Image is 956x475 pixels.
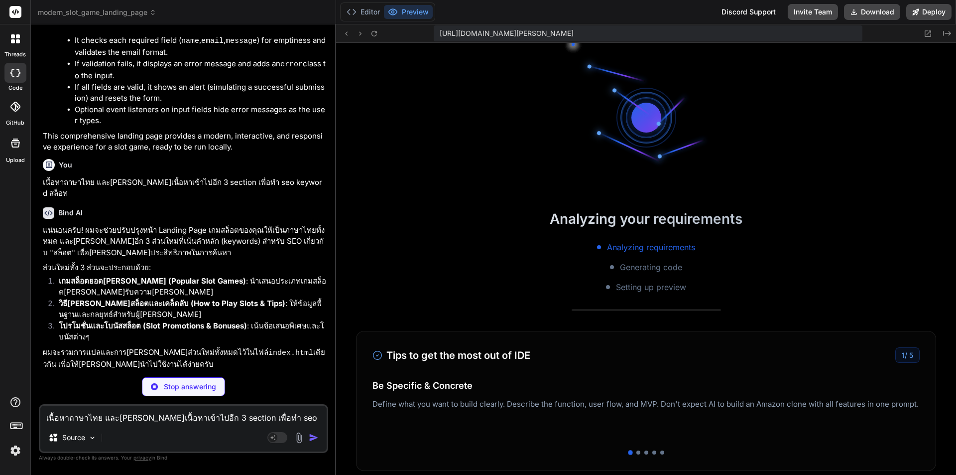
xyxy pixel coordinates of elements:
div: Discord Support [716,4,782,20]
strong: วิธี[PERSON_NAME]สล็อตและเคล็ดลับ (How to Play Slots & Tips) [59,299,285,308]
span: 1 [902,351,905,359]
code: email [201,37,224,45]
span: Generating code [620,261,682,273]
li: : นำเสนอประเภทเกมสล็อต[PERSON_NAME]รับความ[PERSON_NAME] [51,276,326,298]
p: ผมจะรวมการแปลและการ[PERSON_NAME]ส่วนใหม่ทั้งหมดไว้ในไฟล์ เดียวกัน เพื่อให้[PERSON_NAME]นำไปใช้งาน... [43,347,326,370]
h6: You [59,160,72,170]
img: Pick Models [88,434,97,442]
li: Optional event listeners on input fields hide error messages as the user types. [75,104,326,127]
button: Deploy [906,4,952,20]
button: Download [844,4,900,20]
button: Preview [384,5,433,19]
span: Analyzing requirements [607,241,695,253]
span: [URL][DOMAIN_NAME][PERSON_NAME] [440,28,574,38]
p: Always double-check its answers. Your in Bind [39,453,328,463]
button: Editor [343,5,384,19]
strong: โปรโมชั่นและโบนัสสล็อต (Slot Promotions & Bonuses) [59,321,247,330]
img: icon [309,433,319,443]
h2: Analyzing your requirements [336,208,956,229]
strong: เกมสล็อตยอด[PERSON_NAME] (Popular Slot Games) [59,276,246,286]
span: Setting up preview [616,281,686,293]
li: : เน้นข้อเสนอพิเศษและโบนัสต่างๆ [51,320,326,343]
li: : ให้ข้อมูลพื้นฐานและกลยุทธ์สำหรับผู้[PERSON_NAME] [51,298,326,320]
div: / [895,347,920,363]
code: message [226,37,257,45]
li: It checks each required field ( , , ) for emptiness and validates the email format. [75,35,326,58]
p: Source [62,433,85,443]
h3: Tips to get the most out of IDE [372,348,530,363]
h4: Be Specific & Concrete [372,379,920,392]
span: 5 [909,351,913,359]
li: If validation fails, it displays an error message and adds an class to the input. [75,58,326,82]
span: modern_slot_game_landing_page [38,7,156,17]
label: Upload [6,156,25,164]
img: settings [7,442,24,459]
button: Invite Team [788,4,838,20]
label: threads [4,50,26,59]
h6: Bind AI [58,208,83,218]
code: error [280,60,303,69]
p: แน่นอนครับ! ผมจะช่วยปรับปรุงหน้า Landing Page เกมสล็อตของคุณให้เป็นภาษาไทยทั้งหมด และ[PERSON_NAME... [43,225,326,259]
code: index.html [268,349,313,357]
p: This comprehensive landing page provides a modern, interactive, and responsive experience for a s... [43,131,326,153]
span: privacy [133,455,151,461]
p: Stop answering [164,382,216,392]
p: ส่วนใหม่ทั้ง 3 ส่วนจะประกอบด้วย: [43,262,326,274]
label: code [8,84,22,92]
p: เนื้อหาถาษาไทย และ[PERSON_NAME]เนื้อหาเข้าไปอีก 3 section เพื่อทำ seo keyword สล็อท [43,177,326,199]
label: GitHub [6,119,24,127]
code: name [181,37,199,45]
img: attachment [293,432,305,444]
li: If all fields are valid, it shows an alert (simulating a successful submission) and resets the form. [75,82,326,104]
